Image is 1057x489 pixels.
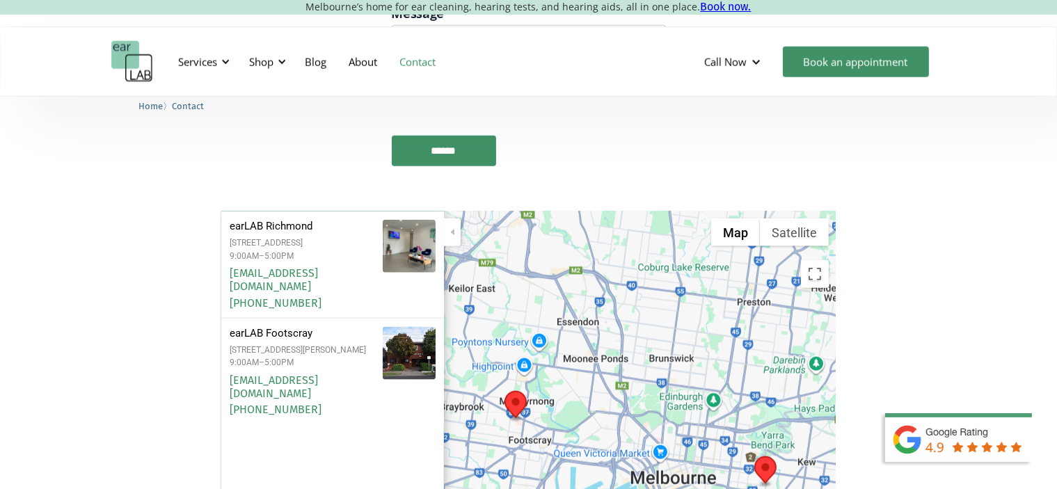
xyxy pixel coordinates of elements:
button: Toggle fullscreen view [801,260,829,288]
div: Call Now [705,55,747,69]
a: [EMAIL_ADDRESS][DOMAIN_NAME] [230,266,318,293]
a: Home [139,99,164,112]
div: earLAB Footscray [504,391,527,422]
a: [PHONE_NUMBER] [230,403,321,416]
div: Shop [250,55,274,69]
a: home [111,41,153,83]
a: [EMAIL_ADDRESS][DOMAIN_NAME] [230,374,318,400]
a: Contact [173,99,205,112]
button: Show satellite imagery [760,218,829,246]
a: [PHONE_NUMBER] [230,296,321,310]
div: [STREET_ADDRESS][PERSON_NAME] [230,345,374,355]
div: Call Now [694,41,776,83]
button: Show street map [711,218,760,246]
div: Services [170,41,235,83]
img: earLAB Footscray [369,327,449,380]
a: Contact [389,42,447,82]
div: 9:00AM–5:00PM [230,358,374,367]
a: Blog [294,42,338,82]
div: 9:00AM–5:00PM [230,251,374,261]
span: Home [139,101,164,111]
a: About [338,42,389,82]
div: Shop [241,41,291,83]
div: earLAB Richmond [754,456,777,488]
li: 〉 [139,99,173,113]
span: Contact [173,101,205,111]
div: Services [179,55,218,69]
div: earLAB Richmond [230,220,374,232]
img: earLAB Richmond [362,220,456,273]
a: Book an appointment [783,47,929,77]
div: [STREET_ADDRESS] [230,238,374,248]
div: earLAB Footscray [230,327,374,339]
